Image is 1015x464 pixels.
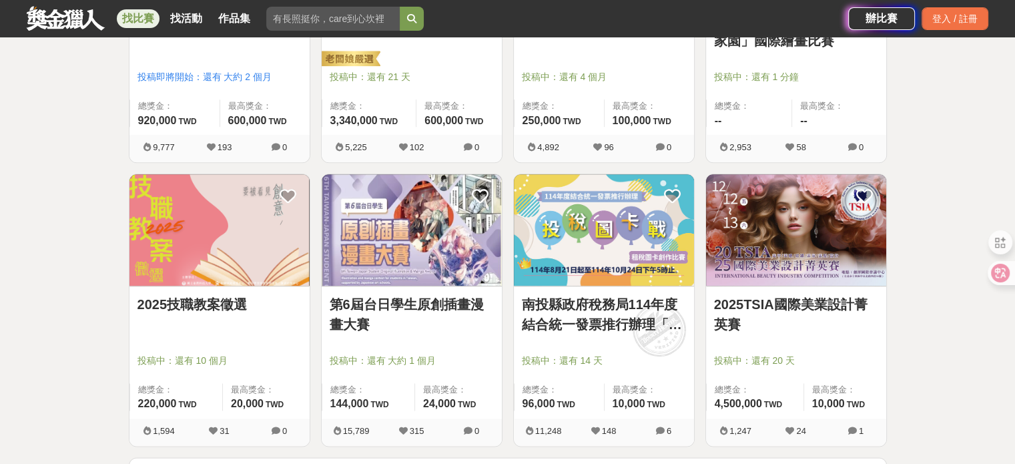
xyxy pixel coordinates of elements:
[330,115,378,126] span: 3,340,000
[343,426,370,436] span: 15,789
[137,354,302,368] span: 投稿中：還有 10 個月
[178,400,196,409] span: TWD
[563,117,581,126] span: TWD
[129,174,310,286] img: Cover Image
[220,426,229,436] span: 31
[715,383,795,397] span: 總獎金：
[714,294,878,334] a: 2025TSIA國際美業設計菁英賽
[613,99,686,113] span: 最高獎金：
[137,70,302,84] span: 投稿即將開始：還有 大約 2 個月
[228,99,302,113] span: 最高獎金：
[458,400,476,409] span: TWD
[178,117,196,126] span: TWD
[153,426,175,436] span: 1,594
[218,142,232,152] span: 193
[266,7,400,31] input: 有長照挺你，care到心坎裡！青春出手，拍出照顧 影音徵件活動
[330,294,494,334] a: 第6屆台日學生原創插畫漫畫大賽
[706,174,886,286] img: Cover Image
[410,142,424,152] span: 102
[859,142,864,152] span: 0
[714,354,878,368] span: 投稿中：還有 20 天
[848,7,915,30] a: 辦比賽
[231,398,264,409] span: 20,000
[138,383,214,397] span: 總獎金：
[800,99,878,113] span: 最高獎金：
[796,426,805,436] span: 24
[667,426,671,436] span: 6
[231,383,302,397] span: 最高獎金：
[117,9,159,28] a: 找比賽
[523,115,561,126] span: 250,000
[602,426,617,436] span: 148
[330,70,494,84] span: 投稿中：還有 21 天
[647,400,665,409] span: TWD
[268,117,286,126] span: TWD
[613,398,645,409] span: 10,000
[812,383,878,397] span: 最高獎金：
[322,174,502,286] img: Cover Image
[729,142,751,152] span: 2,953
[282,426,287,436] span: 0
[153,142,175,152] span: 9,777
[557,400,575,409] span: TWD
[213,9,256,28] a: 作品集
[922,7,988,30] div: 登入 / 註冊
[613,115,651,126] span: 100,000
[523,398,555,409] span: 96,000
[137,294,302,314] a: 2025技職教案徵選
[380,117,398,126] span: TWD
[423,398,456,409] span: 24,000
[330,99,408,113] span: 總獎金：
[522,70,686,84] span: 投稿中：還有 4 個月
[330,398,369,409] span: 144,000
[523,99,596,113] span: 總獎金：
[715,398,762,409] span: 4,500,000
[537,142,559,152] span: 4,892
[330,383,406,397] span: 總獎金：
[764,400,782,409] span: TWD
[715,99,784,113] span: 總獎金：
[370,400,388,409] span: TWD
[514,174,694,286] img: Cover Image
[522,354,686,368] span: 投稿中：還有 14 天
[138,398,177,409] span: 220,000
[424,115,463,126] span: 600,000
[330,354,494,368] span: 投稿中：還有 大約 1 個月
[138,115,177,126] span: 920,000
[345,142,367,152] span: 5,225
[535,426,562,436] span: 11,248
[796,142,805,152] span: 58
[604,142,613,152] span: 96
[474,426,479,436] span: 0
[800,115,807,126] span: --
[165,9,208,28] a: 找活動
[465,117,483,126] span: TWD
[228,115,267,126] span: 600,000
[859,426,864,436] span: 1
[266,400,284,409] span: TWD
[522,294,686,334] a: 南投縣政府稅務局114年度結合統一發票推行辦理「投稅圖卡戰」租稅圖卡創作比賽
[282,142,287,152] span: 0
[410,426,424,436] span: 315
[714,70,878,84] span: 投稿中：還有 1 分鐘
[715,115,722,126] span: --
[138,99,212,113] span: 總獎金：
[613,383,686,397] span: 最高獎金：
[667,142,671,152] span: 0
[424,99,493,113] span: 最高獎金：
[319,50,380,69] img: 老闆娘嚴選
[474,142,479,152] span: 0
[423,383,494,397] span: 最高獎金：
[653,117,671,126] span: TWD
[847,400,865,409] span: TWD
[812,398,845,409] span: 10,000
[523,383,596,397] span: 總獎金：
[729,426,751,436] span: 1,247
